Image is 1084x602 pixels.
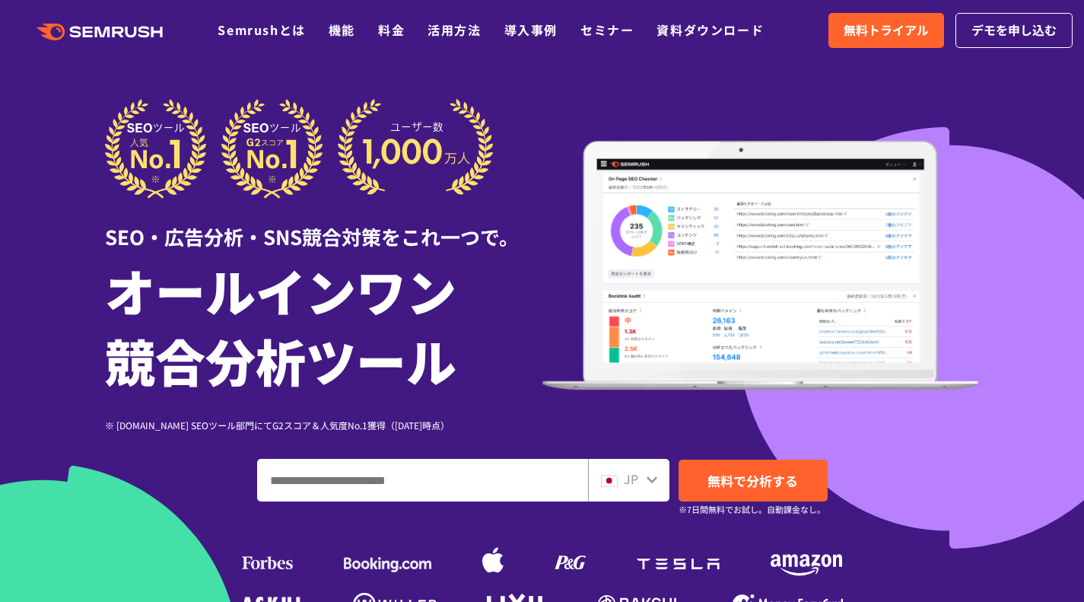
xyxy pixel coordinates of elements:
[624,470,638,488] span: JP
[105,199,542,251] div: SEO・広告分析・SNS競合対策をこれ一つで。
[258,460,587,501] input: ドメイン、キーワードまたはURLを入力してください
[707,471,798,490] span: 無料で分析する
[679,502,825,517] small: ※7日間無料でお試し。自動課金なし。
[504,21,558,39] a: 導入事例
[844,21,929,40] span: 無料トライアル
[955,13,1073,48] a: デモを申し込む
[105,255,542,395] h1: オールインワン 競合分析ツール
[378,21,405,39] a: 料金
[679,460,828,502] a: 無料で分析する
[971,21,1057,40] span: デモを申し込む
[656,21,764,39] a: 資料ダウンロード
[580,21,634,39] a: セミナー
[428,21,481,39] a: 活用方法
[105,418,542,432] div: ※ [DOMAIN_NAME] SEOツール部門にてG2スコア＆人気度No.1獲得（[DATE]時点）
[329,21,355,39] a: 機能
[218,21,305,39] a: Semrushとは
[828,13,944,48] a: 無料トライアル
